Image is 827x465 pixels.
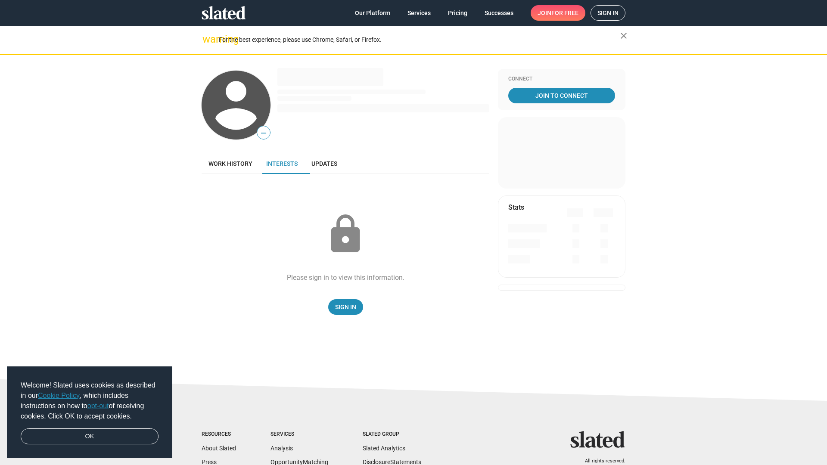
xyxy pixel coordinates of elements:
span: — [257,127,270,139]
a: Services [401,5,438,21]
a: About Slated [202,445,236,452]
span: Successes [485,5,513,21]
a: Updates [305,153,344,174]
div: Slated Group [363,431,421,438]
a: Analysis [270,445,293,452]
div: Connect [508,76,615,83]
mat-icon: lock [324,213,367,256]
a: opt-out [87,402,109,409]
mat-icon: close [619,31,629,41]
mat-card-title: Stats [508,203,524,212]
a: Interests [259,153,305,174]
a: Our Platform [348,5,397,21]
span: Updates [311,160,337,167]
span: Pricing [448,5,467,21]
span: Join [538,5,578,21]
div: Please sign in to view this information. [287,273,404,282]
span: Interests [266,160,298,167]
span: Services [407,5,431,21]
a: Join To Connect [508,88,615,103]
a: Joinfor free [531,5,585,21]
a: Slated Analytics [363,445,405,452]
span: Sign In [335,299,356,315]
div: cookieconsent [7,366,172,459]
a: Sign in [591,5,625,21]
a: dismiss cookie message [21,428,159,445]
a: Work history [202,153,259,174]
a: Cookie Policy [38,392,80,399]
div: For the best experience, please use Chrome, Safari, or Firefox. [219,34,620,46]
span: Welcome! Slated uses cookies as described in our , which includes instructions on how to of recei... [21,380,159,422]
div: Resources [202,431,236,438]
span: Work history [208,160,252,167]
span: for free [551,5,578,21]
mat-icon: warning [202,34,213,44]
div: Services [270,431,328,438]
a: Successes [478,5,520,21]
span: Sign in [597,6,619,20]
span: Join To Connect [510,88,613,103]
span: Our Platform [355,5,390,21]
a: Sign In [328,299,363,315]
a: Pricing [441,5,474,21]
